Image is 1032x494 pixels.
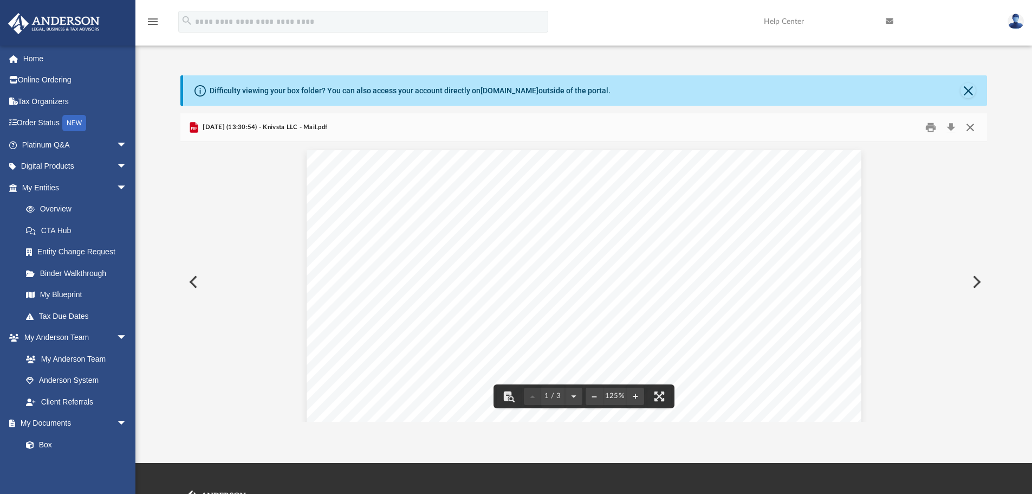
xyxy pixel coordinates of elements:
a: Tax Organizers [8,91,144,112]
div: Difficulty viewing your box folder? You can also access your account directly on outside of the p... [210,85,611,97]
button: Close [960,119,980,136]
div: Current zoom level [603,393,627,400]
a: Digital Productsarrow_drop_down [8,156,144,177]
a: My Documentsarrow_drop_down [8,413,138,434]
i: menu [146,15,159,28]
div: NEW [62,115,86,131]
a: My Anderson Team [15,348,133,370]
div: Document Viewer [180,142,988,422]
a: Box [15,434,133,455]
span: 1 / 3 [541,393,565,400]
a: CTA Hub [15,220,144,241]
a: Meeting Minutes [15,455,138,477]
a: Online Ordering [8,69,144,91]
img: User Pic [1008,14,1024,29]
div: File preview [180,142,988,422]
span: arrow_drop_down [116,177,138,199]
button: Zoom out [586,384,603,408]
div: Preview [180,113,988,422]
a: Entity Change Request [15,241,144,263]
button: Close [960,83,976,98]
a: [DOMAIN_NAME] [481,86,538,95]
button: 1 / 3 [541,384,565,408]
button: Toggle findbar [497,384,521,408]
a: menu [146,21,159,28]
a: Binder Walkthrough [15,262,144,284]
img: Anderson Advisors Platinum Portal [5,13,103,34]
button: Next File [964,267,988,297]
button: Next page [565,384,582,408]
a: Order StatusNEW [8,112,144,134]
span: arrow_drop_down [116,156,138,178]
a: My Blueprint [15,284,138,306]
button: Enter fullscreen [647,384,671,408]
a: Home [8,48,144,69]
a: Client Referrals [15,391,138,413]
span: arrow_drop_down [116,413,138,435]
button: Download [941,119,960,136]
a: Overview [15,198,144,220]
a: My Anderson Teamarrow_drop_down [8,327,138,349]
a: Platinum Q&Aarrow_drop_down [8,134,144,156]
i: search [181,15,193,27]
span: [DATE] (13:30:54) - Knivsta LLC - Mail.pdf [200,123,327,132]
a: My Entitiesarrow_drop_down [8,177,144,198]
button: Previous File [180,267,204,297]
button: Zoom in [627,384,644,408]
span: arrow_drop_down [116,327,138,349]
a: Tax Due Dates [15,305,144,327]
span: arrow_drop_down [116,134,138,156]
button: Print [920,119,942,136]
a: Anderson System [15,370,138,392]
